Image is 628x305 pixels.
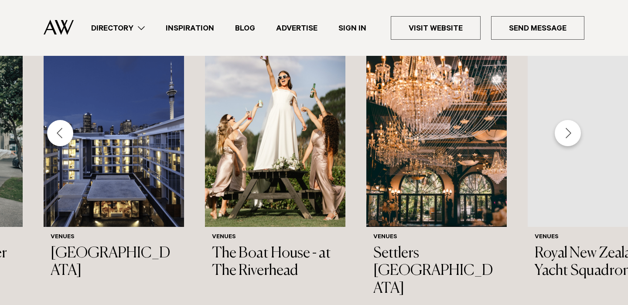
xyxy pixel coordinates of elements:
a: Advertise [266,22,328,34]
h6: Venues [51,234,177,241]
a: Sign In [328,22,377,34]
a: Directory [81,22,155,34]
img: Auckland Weddings Venues | Sofitel Auckland Viaduct Harbour [44,38,184,227]
img: Auckland Weddings Venues | Settlers Country Manor [366,38,507,227]
a: Send Message [491,16,584,40]
a: Auckland Weddings Venues | Settlers Country Manor Venues Settlers [GEOGRAPHIC_DATA] [366,38,507,305]
a: Inspiration [155,22,225,34]
a: Auckland Weddings Venues | The Boat House - at The Riverhead Venues The Boat House - at The River... [205,38,345,287]
h3: The Boat House - at The Riverhead [212,245,338,281]
img: Auckland Weddings Logo [44,20,74,35]
img: Auckland Weddings Venues | The Boat House - at The Riverhead [205,38,345,227]
h3: Settlers [GEOGRAPHIC_DATA] [373,245,500,298]
a: Auckland Weddings Venues | Sofitel Auckland Viaduct Harbour Venues [GEOGRAPHIC_DATA] [44,38,184,287]
h6: Venues [373,234,500,241]
h6: Venues [212,234,338,241]
h3: [GEOGRAPHIC_DATA] [51,245,177,281]
a: Visit Website [391,16,481,40]
a: Blog [225,22,266,34]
